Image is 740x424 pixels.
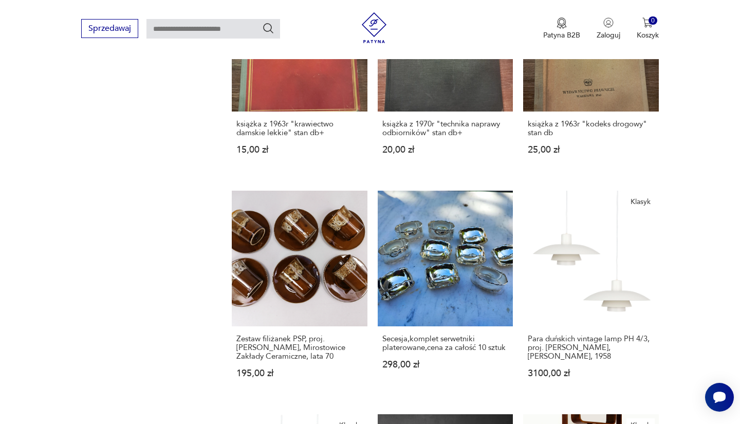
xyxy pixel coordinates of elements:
h3: Para duńskich vintage lamp PH 4/3, proj. [PERSON_NAME], [PERSON_NAME], 1958 [528,335,654,361]
button: Sprzedawaj [81,19,138,38]
p: 3100,00 zł [528,369,654,378]
h3: Secesja,komplet serwetniki platerowane,cena za całość 10 sztuk [382,335,508,352]
a: Secesja,komplet serwetniki platerowane,cena za całość 10 sztukSecesja,komplet serwetniki platerow... [378,191,513,397]
img: Ikonka użytkownika [603,17,614,28]
img: Ikona medalu [557,17,567,29]
img: Patyna - sklep z meblami i dekoracjami vintage [359,12,390,43]
button: Zaloguj [597,17,620,40]
button: Szukaj [262,22,274,34]
a: Sprzedawaj [81,26,138,33]
p: Patyna B2B [543,30,580,40]
p: Koszyk [637,30,659,40]
p: Zaloguj [597,30,620,40]
p: 195,00 zł [236,369,362,378]
a: KlasykPara duńskich vintage lamp PH 4/3, proj. Poul Henningsen, Louis Poulsen, 1958Para duńskich ... [523,191,658,397]
h3: książka z 1963r "krawiectwo damskie lekkie" stan db+ [236,120,362,137]
p: 20,00 zł [382,145,508,154]
img: Ikona koszyka [642,17,653,28]
div: 0 [649,16,657,25]
h3: książka z 1970r "technika naprawy odbiorników" stan db+ [382,120,508,137]
a: Ikona medaluPatyna B2B [543,17,580,40]
button: 0Koszyk [637,17,659,40]
button: Patyna B2B [543,17,580,40]
iframe: Smartsupp widget button [705,383,734,412]
h3: książka z 1963r "kodeks drogowy" stan db [528,120,654,137]
p: 298,00 zł [382,360,508,369]
p: 15,00 zł [236,145,362,154]
p: 25,00 zł [528,145,654,154]
h3: Zestaw filiżanek PSP, proj. [PERSON_NAME], Mirostowice Zakłady Ceramiczne, lata 70 [236,335,362,361]
a: Zestaw filiżanek PSP, proj. Adam Sadulski, Mirostowice Zakłady Ceramiczne, lata 70Zestaw filiżane... [232,191,367,397]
